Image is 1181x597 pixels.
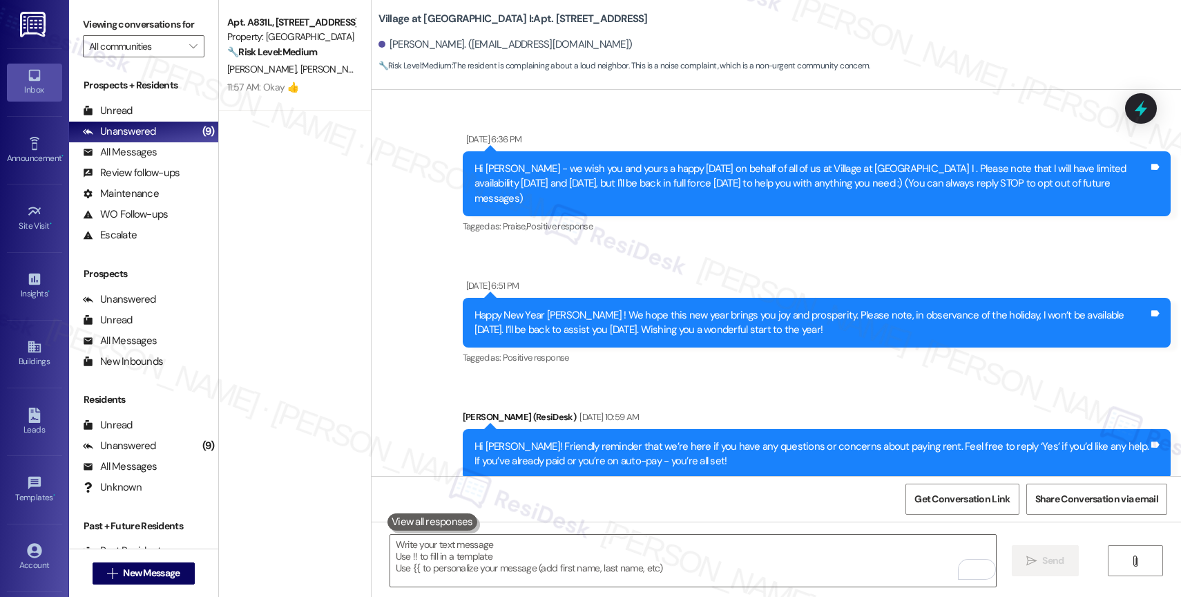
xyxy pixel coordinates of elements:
a: Templates • [7,471,62,509]
a: Insights • [7,267,62,305]
div: All Messages [83,145,157,160]
div: [DATE] 10:59 AM [576,410,639,424]
div: [DATE] 6:36 PM [463,132,522,146]
span: New Message [123,566,180,580]
a: Account [7,539,62,576]
div: Review follow-ups [83,166,180,180]
button: Send [1012,545,1079,576]
i:  [1130,556,1140,567]
div: Prospects [69,267,218,281]
div: Unread [83,313,133,328]
a: Leads [7,404,62,441]
strong: 🔧 Risk Level: Medium [378,60,452,71]
div: Unanswered [83,124,156,139]
div: Tagged as: [463,216,1171,236]
textarea: To enrich screen reader interactions, please activate Accessibility in Grammarly extension settings [390,535,996,587]
b: Village at [GEOGRAPHIC_DATA] I: Apt. [STREET_ADDRESS] [378,12,648,26]
span: • [53,491,55,500]
label: Viewing conversations for [83,14,204,35]
div: Past Residents [83,544,166,558]
a: Site Visit • [7,200,62,237]
strong: 🔧 Risk Level: Medium [227,46,317,58]
input: All communities [89,35,182,57]
span: Positive response [503,352,569,363]
div: Property: [GEOGRAPHIC_DATA] [227,30,355,44]
img: ResiDesk Logo [20,12,48,37]
div: Unread [83,104,133,118]
span: Praise , [503,220,526,232]
i:  [189,41,197,52]
div: Prospects + Residents [69,78,218,93]
span: • [50,219,52,229]
span: Share Conversation via email [1035,492,1158,506]
div: Hi [PERSON_NAME]! Friendly reminder that we’re here if you have any questions or concerns about p... [474,439,1149,469]
div: WO Follow-ups [83,207,168,222]
div: Maintenance [83,187,159,201]
button: Get Conversation Link [905,484,1019,515]
span: [PERSON_NAME] [300,63,369,75]
a: Buildings [7,335,62,372]
span: Get Conversation Link [914,492,1010,506]
div: Unknown [83,480,142,495]
div: Unread [83,418,133,433]
button: New Message [93,562,195,585]
i:  [107,568,117,579]
div: Unanswered [83,439,156,453]
span: [PERSON_NAME] [227,63,300,75]
i:  [1026,556,1037,567]
div: [DATE] 6:51 PM [463,278,519,293]
div: Escalate [83,228,137,243]
div: New Inbounds [83,354,163,369]
div: [PERSON_NAME]. ([EMAIL_ADDRESS][DOMAIN_NAME]) [378,37,633,52]
span: Positive response [526,220,593,232]
button: Share Conversation via email [1026,484,1167,515]
div: 11:57 AM: Okay 👍 [227,81,298,93]
div: Past + Future Residents [69,519,218,533]
div: Happy New Year [PERSON_NAME] ! We hope this new year brings you joy and prosperity. Please note, ... [474,308,1149,338]
span: : The resident is complaining about a loud neighbor. This is a noise complaint, which is a non-ur... [378,59,870,73]
div: Tagged as: [463,348,1171,368]
div: (9) [199,435,218,457]
span: • [61,151,64,161]
div: All Messages [83,459,157,474]
div: (9) [199,121,218,142]
div: Residents [69,392,218,407]
div: Unanswered [83,292,156,307]
div: Hi [PERSON_NAME] - we wish you and yours a happy [DATE] on behalf of all of us at Village at [GEO... [474,162,1149,206]
span: Send [1042,553,1064,568]
a: Inbox [7,64,62,101]
span: • [48,287,50,296]
div: [PERSON_NAME] (ResiDesk) [463,410,1171,429]
div: All Messages [83,334,157,348]
div: Apt. A831L, [STREET_ADDRESS][PERSON_NAME] [227,15,355,30]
